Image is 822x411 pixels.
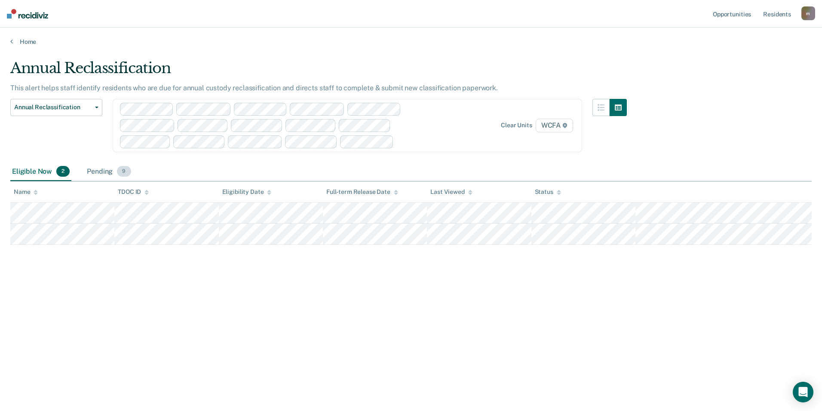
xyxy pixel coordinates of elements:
[85,163,132,181] div: Pending9
[801,6,815,20] button: m
[793,382,813,402] div: Open Intercom Messenger
[56,166,70,177] span: 2
[535,188,561,196] div: Status
[7,9,48,18] img: Recidiviz
[117,166,131,177] span: 9
[10,38,812,46] a: Home
[14,104,92,111] span: Annual Reclassification
[10,163,71,181] div: Eligible Now2
[14,188,38,196] div: Name
[10,59,627,84] div: Annual Reclassification
[10,99,102,116] button: Annual Reclassification
[10,84,498,92] p: This alert helps staff identify residents who are due for annual custody reclassification and dir...
[430,188,472,196] div: Last Viewed
[536,119,573,132] span: WCFA
[326,188,398,196] div: Full-term Release Date
[501,122,532,129] div: Clear units
[118,188,149,196] div: TDOC ID
[222,188,272,196] div: Eligibility Date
